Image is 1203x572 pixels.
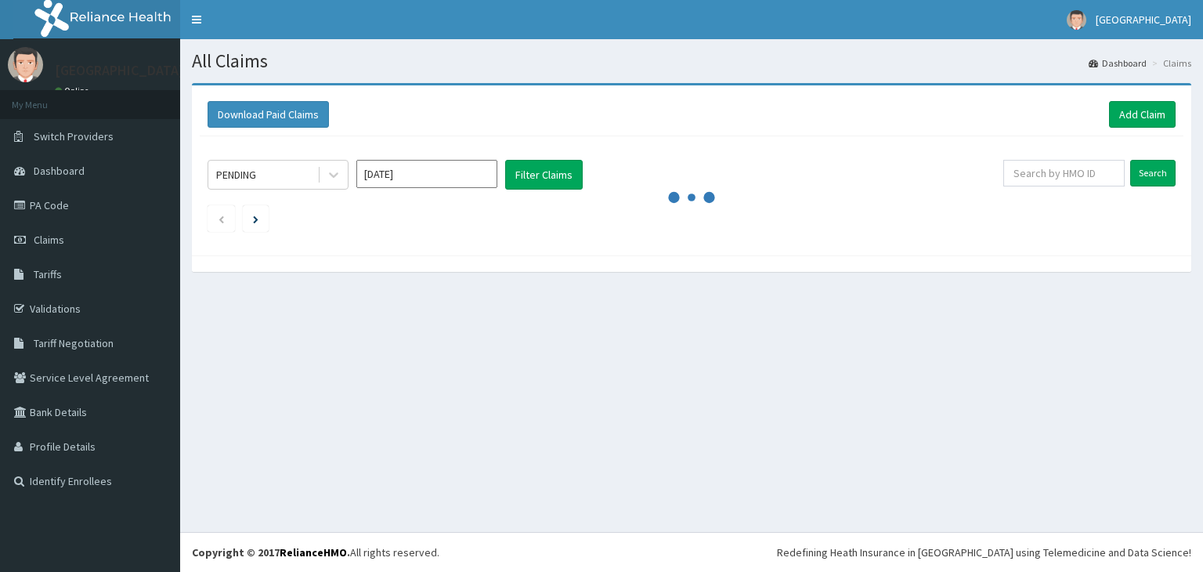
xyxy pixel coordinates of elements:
[55,85,92,96] a: Online
[1067,10,1086,30] img: User Image
[777,545,1191,560] div: Redefining Heath Insurance in [GEOGRAPHIC_DATA] using Telemedicine and Data Science!
[1003,160,1125,186] input: Search by HMO ID
[180,532,1203,572] footer: All rights reserved.
[280,545,347,559] a: RelianceHMO
[34,233,64,247] span: Claims
[192,51,1191,71] h1: All Claims
[34,164,85,178] span: Dashboard
[34,336,114,350] span: Tariff Negotiation
[668,174,715,221] svg: audio-loading
[55,63,184,78] p: [GEOGRAPHIC_DATA]
[1109,101,1176,128] a: Add Claim
[8,47,43,82] img: User Image
[34,267,62,281] span: Tariffs
[505,160,583,190] button: Filter Claims
[192,545,350,559] strong: Copyright © 2017 .
[1096,13,1191,27] span: [GEOGRAPHIC_DATA]
[1130,160,1176,186] input: Search
[1089,56,1147,70] a: Dashboard
[253,212,258,226] a: Next page
[356,160,497,188] input: Select Month and Year
[34,129,114,143] span: Switch Providers
[218,212,225,226] a: Previous page
[1148,56,1191,70] li: Claims
[216,167,256,183] div: PENDING
[208,101,329,128] button: Download Paid Claims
